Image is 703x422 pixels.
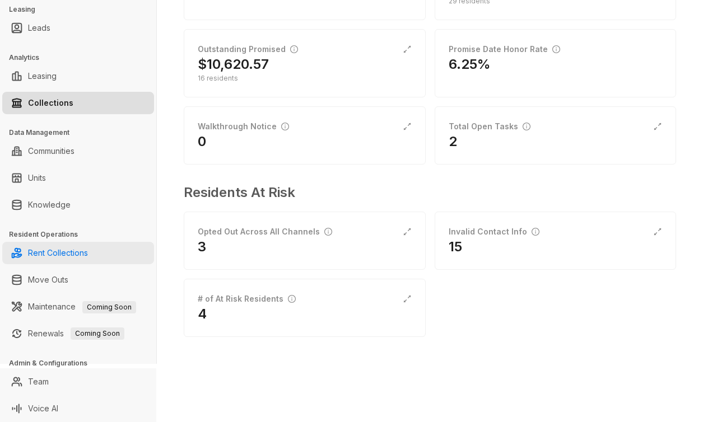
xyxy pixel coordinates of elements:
[9,229,156,240] h3: Resident Operations
[28,167,46,189] a: Units
[2,397,154,420] li: Voice AI
[449,43,560,55] div: Promise Date Honor Rate
[2,194,154,216] li: Knowledge
[28,65,57,87] a: Leasing
[653,122,662,131] span: expand-alt
[449,238,462,256] h2: 15
[2,17,154,39] li: Leads
[198,120,289,133] div: Walkthrough Notice
[9,128,156,138] h3: Data Management
[449,55,491,73] h2: 6.25%
[2,65,154,87] li: Leasing
[28,269,68,291] a: Move Outs
[2,242,154,264] li: Rent Collections
[403,227,412,236] span: expand-alt
[9,4,156,15] h3: Leasing
[28,140,75,162] a: Communities
[288,295,296,303] span: info-circle
[28,322,124,345] a: RenewalsComing Soon
[403,294,412,303] span: expand-alt
[2,269,154,291] li: Move Outs
[198,43,298,55] div: Outstanding Promised
[198,133,206,151] h2: 0
[2,140,154,162] li: Communities
[449,133,457,151] h2: 2
[532,228,539,236] span: info-circle
[2,92,154,114] li: Collections
[198,293,296,305] div: # of At Risk Residents
[28,17,50,39] a: Leads
[449,226,539,238] div: Invalid Contact Info
[28,371,49,393] a: Team
[2,322,154,345] li: Renewals
[281,123,289,130] span: info-circle
[523,123,530,130] span: info-circle
[28,92,73,114] a: Collections
[2,296,154,318] li: Maintenance
[184,182,667,203] h3: Residents At Risk
[198,305,207,323] h2: 4
[449,120,530,133] div: Total Open Tasks
[82,301,136,313] span: Coming Soon
[198,55,269,73] h2: $10,620.57
[28,242,88,264] a: Rent Collections
[71,327,124,340] span: Coming Soon
[198,226,332,238] div: Opted Out Across All Channels
[324,228,332,236] span: info-circle
[28,194,71,216] a: Knowledge
[653,227,662,236] span: expand-alt
[403,45,412,54] span: expand-alt
[2,371,154,393] li: Team
[2,167,154,189] li: Units
[403,122,412,131] span: expand-alt
[198,238,206,256] h2: 3
[290,45,298,53] span: info-circle
[9,53,156,63] h3: Analytics
[552,45,560,53] span: info-circle
[28,397,58,420] a: Voice AI
[198,73,412,83] div: 16 residents
[9,358,156,368] h3: Admin & Configurations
